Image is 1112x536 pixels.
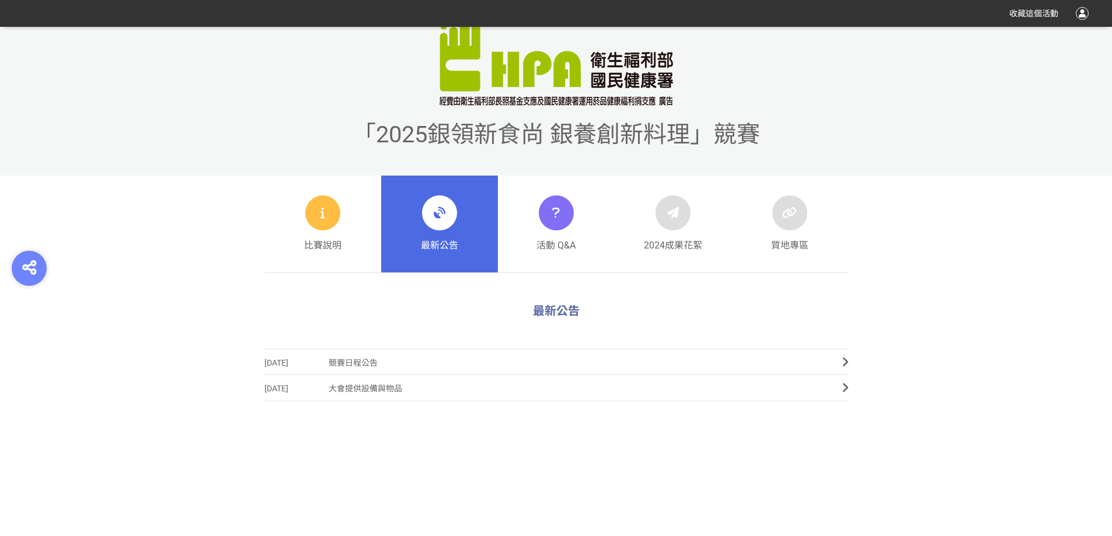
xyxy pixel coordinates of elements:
a: [DATE]大會提供設備與物品 [264,375,848,401]
a: 「2025銀領新食尚 銀養創新料理」競賽 [353,137,760,143]
a: 質地專區 [731,176,848,272]
span: 最新公告 [533,304,580,318]
a: 比賽說明 [264,176,381,272]
a: [DATE]競賽日程公告 [264,349,848,375]
span: 質地專區 [771,239,808,253]
span: [DATE] [264,376,329,402]
a: 最新公告 [381,176,498,272]
span: 「2025銀領新食尚 銀養創新料理」競賽 [353,121,760,148]
a: 活動 Q&A [498,176,615,272]
span: 收藏這個活動 [1009,9,1058,18]
span: 大會提供設備與物品 [329,376,825,402]
span: 活動 Q&A [536,239,576,253]
span: 2024成果花絮 [644,239,702,253]
img: 「2025銀領新食尚 銀養創新料理」競賽 [440,6,673,106]
span: [DATE] [264,350,329,376]
a: 2024成果花絮 [615,176,731,272]
span: 比賽說明 [304,239,341,253]
span: 最新公告 [421,239,458,253]
span: 競賽日程公告 [329,350,825,376]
